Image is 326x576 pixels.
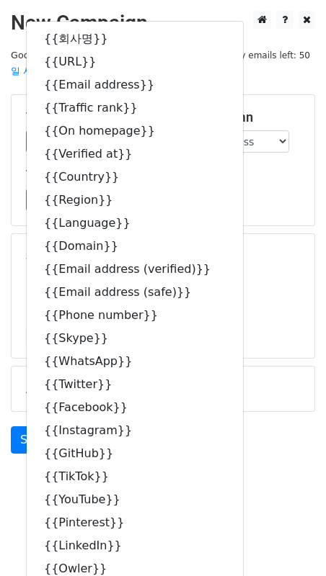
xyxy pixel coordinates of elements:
[27,488,243,511] a: {{YouTube}}
[11,11,315,35] h2: New Campaign
[27,50,243,73] a: {{URL}}
[219,50,315,60] a: Daily emails left: 50
[27,96,243,120] a: {{Traffic rank}}
[11,426,58,454] a: Send
[27,465,243,488] a: {{TikTok}}
[11,50,216,77] small: Google Sheet:
[27,143,243,166] a: {{Verified at}}
[27,304,243,327] a: {{Phone number}}
[27,419,243,442] a: {{Instagram}}
[27,258,243,281] a: {{Email address (verified)}}
[254,507,326,576] iframe: Chat Widget
[27,350,243,373] a: {{WhatsApp}}
[27,27,243,50] a: {{회사명}}
[27,281,243,304] a: {{Email address (safe)}}
[27,442,243,465] a: {{GitHub}}
[27,373,243,396] a: {{Twitter}}
[27,235,243,258] a: {{Domain}}
[27,189,243,212] a: {{Region}}
[27,120,243,143] a: {{On homepage}}
[27,166,243,189] a: {{Country}}
[27,212,243,235] a: {{Language}}
[27,396,243,419] a: {{Facebook}}
[27,327,243,350] a: {{Skype}}
[27,511,243,534] a: {{Pinterest}}
[27,534,243,557] a: {{LinkedIn}}
[27,73,243,96] a: {{Email address}}
[219,48,315,63] span: Daily emails left: 50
